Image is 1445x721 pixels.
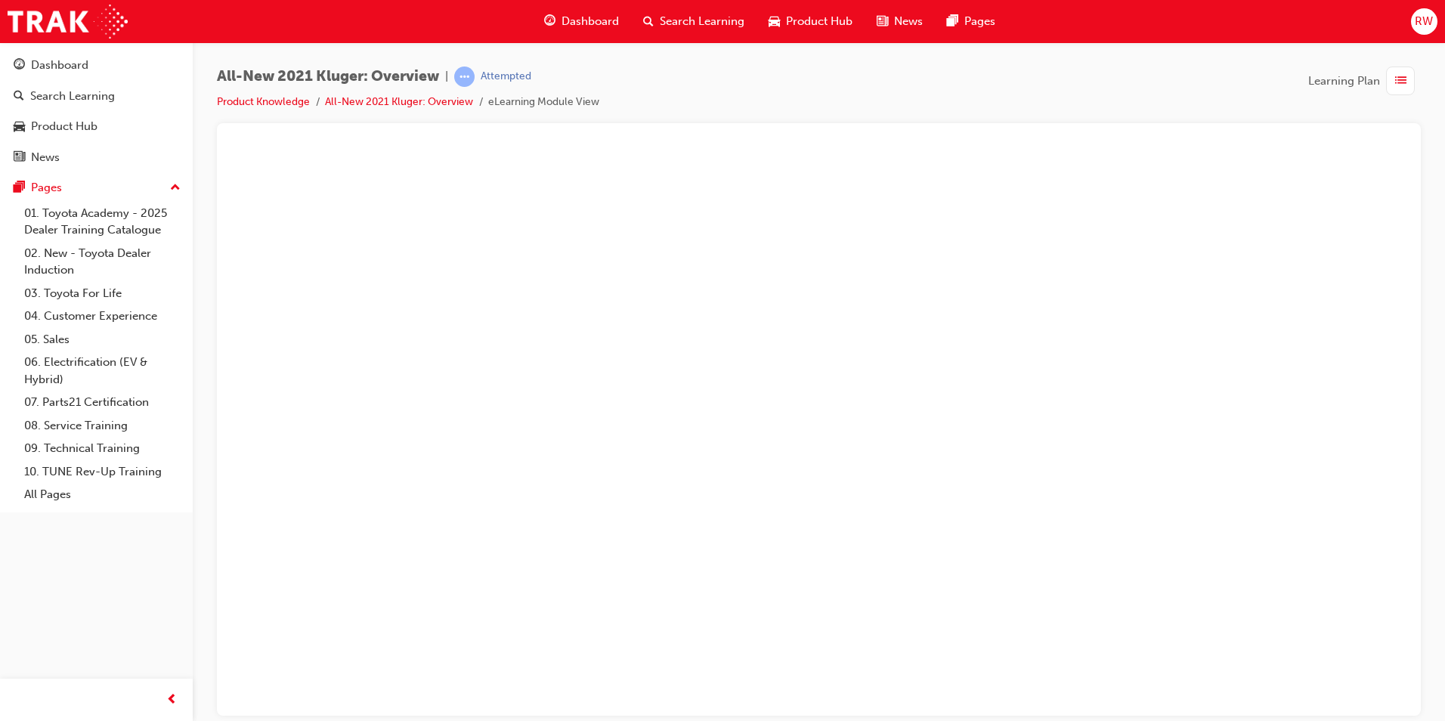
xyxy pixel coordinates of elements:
span: RW [1415,13,1433,30]
a: pages-iconPages [935,6,1007,37]
span: Product Hub [786,13,852,30]
div: Search Learning [30,88,115,105]
span: Search Learning [660,13,744,30]
span: guage-icon [544,12,555,31]
button: DashboardSearch LearningProduct HubNews [6,48,187,174]
a: News [6,144,187,172]
a: Product Hub [6,113,187,141]
a: search-iconSearch Learning [631,6,757,37]
div: Product Hub [31,118,97,135]
span: learningRecordVerb_ATTEMPT-icon [454,67,475,87]
span: pages-icon [947,12,958,31]
span: | [445,68,448,85]
span: Dashboard [562,13,619,30]
li: eLearning Module View [488,94,599,111]
a: Dashboard [6,51,187,79]
div: Pages [31,179,62,196]
div: Attempted [481,70,531,84]
button: Pages [6,174,187,202]
span: All-New 2021 Kluger: Overview [217,68,439,85]
span: Pages [964,13,995,30]
a: guage-iconDashboard [532,6,631,37]
a: All-New 2021 Kluger: Overview [325,95,473,108]
span: news-icon [877,12,888,31]
span: News [894,13,923,30]
span: list-icon [1395,72,1406,91]
a: 07. Parts21 Certification [18,391,187,414]
span: car-icon [769,12,780,31]
a: car-iconProduct Hub [757,6,865,37]
a: 06. Electrification (EV & Hybrid) [18,351,187,391]
span: search-icon [14,90,24,104]
img: Trak [8,5,128,39]
button: RW [1411,8,1437,35]
a: Product Knowledge [217,95,310,108]
a: 05. Sales [18,328,187,351]
a: 03. Toyota For Life [18,282,187,305]
span: Learning Plan [1308,73,1380,90]
a: 04. Customer Experience [18,305,187,328]
a: 02. New - Toyota Dealer Induction [18,242,187,282]
span: search-icon [643,12,654,31]
span: news-icon [14,151,25,165]
span: pages-icon [14,181,25,195]
button: Learning Plan [1308,67,1421,95]
a: Search Learning [6,82,187,110]
a: news-iconNews [865,6,935,37]
a: 08. Service Training [18,414,187,438]
a: 10. TUNE Rev-Up Training [18,460,187,484]
a: All Pages [18,483,187,506]
span: guage-icon [14,59,25,73]
span: prev-icon [166,691,178,710]
a: 09. Technical Training [18,437,187,460]
div: News [31,149,60,166]
div: Dashboard [31,57,88,74]
span: car-icon [14,120,25,134]
span: up-icon [170,178,181,198]
a: 01. Toyota Academy - 2025 Dealer Training Catalogue [18,202,187,242]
